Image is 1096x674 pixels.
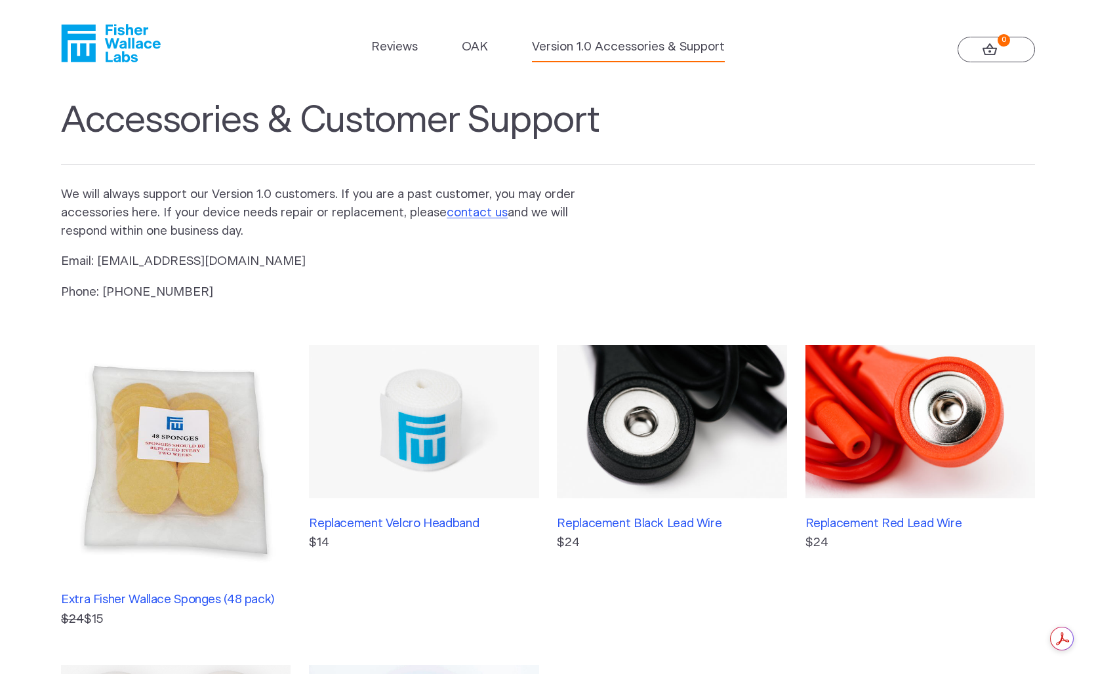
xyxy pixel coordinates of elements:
a: Fisher Wallace [61,24,161,62]
a: OAK [462,38,488,56]
img: Replacement Velcro Headband [309,345,538,498]
a: Reviews [371,38,418,56]
a: Version 1.0 Accessories & Support [532,38,725,56]
a: contact us [447,207,508,219]
p: $14 [309,534,538,552]
p: We will always support our Version 1.0 customers. If you are a past customer, you may order acces... [61,186,596,241]
p: Email: [EMAIL_ADDRESS][DOMAIN_NAME] [61,252,596,271]
h3: Replacement Velcro Headband [309,517,529,531]
strong: 0 [998,34,1010,47]
a: Extra Fisher Wallace Sponges (48 pack) $24$15 [61,345,291,629]
h1: Accessories & Customer Support [61,99,1035,165]
img: Extra Fisher Wallace Sponges (48 pack) [61,345,291,574]
h3: Replacement Red Lead Wire [805,517,1026,531]
p: $15 [61,610,291,629]
a: Replacement Red Lead Wire$24 [805,345,1035,629]
img: Replacement Black Lead Wire [557,345,786,498]
p: $24 [805,534,1035,552]
h3: Extra Fisher Wallace Sponges (48 pack) [61,593,281,607]
img: Replacement Red Lead Wire [805,345,1035,498]
a: Replacement Velcro Headband$14 [309,345,538,629]
p: $24 [557,534,786,552]
s: $24 [61,613,84,625]
a: Replacement Black Lead Wire$24 [557,345,786,629]
h3: Replacement Black Lead Wire [557,517,777,531]
p: Phone: [PHONE_NUMBER] [61,283,596,302]
a: 0 [958,37,1035,63]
